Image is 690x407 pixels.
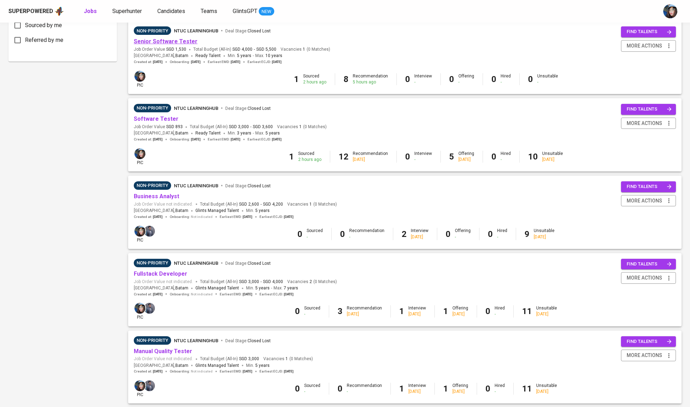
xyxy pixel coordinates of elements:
span: more actions [627,351,662,360]
span: Batam [175,130,188,137]
span: [DATE] [231,137,240,142]
a: Jobs [84,7,98,16]
span: Ready Talent [195,53,221,58]
span: more actions [627,42,662,50]
img: diazagista@glints.com [134,303,145,314]
b: 0 [528,74,533,84]
b: 1 [443,306,448,316]
span: [GEOGRAPHIC_DATA] , [134,207,188,214]
img: diazagista@glints.com [134,148,145,159]
a: Fullstack Developer [134,270,187,277]
span: [DATE] [153,60,163,64]
button: more actions [621,40,676,52]
span: SGD 4,000 [232,46,252,52]
a: Superhunter [112,7,143,16]
span: Earliest EMD : [220,214,252,219]
div: Hired [501,73,511,85]
span: 5 years [265,131,280,136]
b: 1 [294,74,299,84]
div: [DATE] [458,157,474,163]
button: find talents [621,259,676,270]
span: [DATE] [272,137,282,142]
span: Batam [175,52,188,60]
span: Batam [175,362,188,369]
span: Deal Stage : [225,29,271,33]
span: SGD 3,000 [239,356,259,362]
span: Teams [201,8,217,14]
b: 0 [485,384,490,394]
span: Deal Stage : [225,338,271,343]
span: 1 [302,46,305,52]
div: Offering [452,383,468,395]
span: Job Order Value [134,46,186,52]
span: - [271,285,272,292]
div: Offering [458,151,474,163]
span: Glints Managed Talent [195,208,239,213]
b: 3 [338,306,343,316]
span: Job Order Value [134,124,183,130]
div: Sourced [304,305,320,317]
span: Candidates [157,8,185,14]
button: find talents [621,181,676,192]
div: Hired [495,383,505,395]
b: 0 [405,74,410,84]
button: find talents [621,336,676,347]
span: NTUC LearningHub [174,28,218,33]
span: Sourced by me [25,21,62,30]
span: Total Budget (All-In) [190,124,273,130]
span: Created at : [134,369,163,374]
div: - [537,79,558,85]
span: Created at : [134,214,163,219]
div: [DATE] [542,157,563,163]
span: SGD 4,000 [263,279,283,285]
div: - [307,234,323,240]
a: Teams [201,7,219,16]
span: [GEOGRAPHIC_DATA] , [134,285,188,292]
span: [DATE] [243,369,252,374]
span: Max. [255,131,280,136]
span: NTUC LearningHub [174,106,218,111]
span: Vacancies ( 0 Matches ) [277,124,327,130]
div: Sufficient Talents in Pipeline [134,259,171,267]
span: Vacancies ( 0 Matches ) [287,201,337,207]
img: diazagista@glints.com [134,226,145,237]
span: [DATE] [153,292,163,297]
span: Not indicated [191,292,213,297]
div: Sourced [303,73,326,85]
div: Recommendation [353,151,388,163]
span: Deal Stage : [225,261,271,266]
span: [DATE] [191,137,201,142]
span: Non-Priority [134,259,171,267]
div: Hired [501,151,511,163]
div: Hired [495,305,505,317]
b: 0 [338,384,343,394]
span: 10 years [265,53,282,58]
span: Onboarding : [170,214,213,219]
span: Glints Managed Talent [195,363,239,368]
span: NTUC LearningHub [174,338,218,343]
span: Closed Lost [247,261,271,266]
span: - [250,124,251,130]
b: 0 [297,229,302,239]
span: Not indicated [191,369,213,374]
span: Superhunter [112,8,142,14]
button: more actions [621,195,676,207]
span: Referred by me [25,36,63,44]
span: Vacancies ( 0 Matches ) [263,356,313,362]
span: [DATE] [231,60,240,64]
div: Interview [408,305,426,317]
span: find talents [627,338,672,346]
span: [GEOGRAPHIC_DATA] , [134,52,188,60]
span: Earliest EMD : [208,60,240,64]
span: [DATE] [243,214,252,219]
span: Earliest ECJD : [259,369,294,374]
div: Sufficient Talents in Pipeline [134,26,171,35]
span: [GEOGRAPHIC_DATA] , [134,130,188,137]
span: Job Order Value not indicated. [134,279,193,285]
div: - [304,389,320,395]
b: 1 [399,384,404,394]
b: 11 [522,384,532,394]
span: Earliest ECJD : [247,137,282,142]
div: 2 hours ago [298,157,321,163]
a: GlintsGPT NEW [233,7,274,16]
